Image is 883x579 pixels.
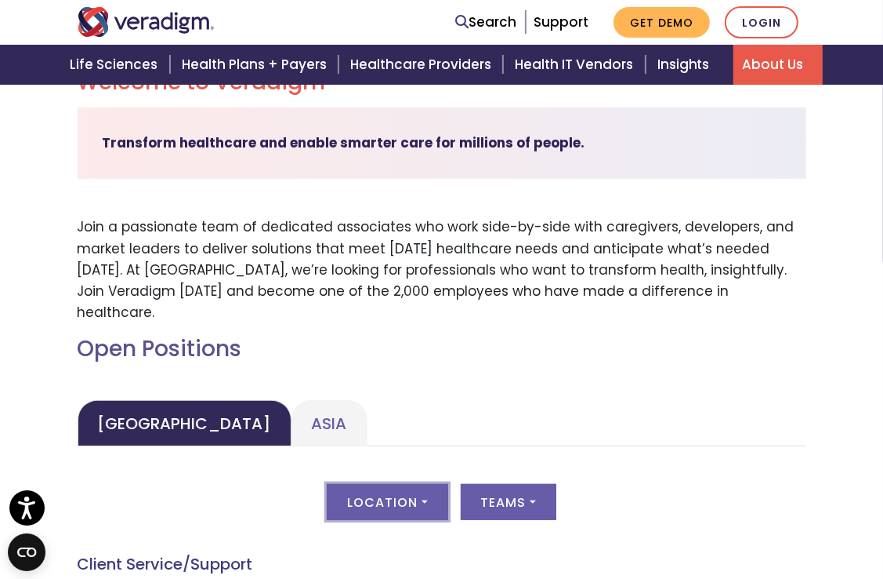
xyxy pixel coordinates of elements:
a: Insights [648,45,733,85]
a: Health Plans + Payers [172,45,341,85]
h2: Welcome to Veradigm [78,69,806,96]
a: Get Demo [613,7,710,38]
a: Life Sciences [60,45,172,85]
a: Health IT Vendors [505,45,647,85]
img: Veradigm logo [78,7,215,37]
button: Open CMP widget [8,533,45,571]
strong: Transform healthcare and enable smarter care for millions of people. [103,133,585,152]
p: Join a passionate team of dedicated associates who work side-by-side with caregivers, developers,... [78,217,806,323]
a: Support [534,13,588,31]
h2: Open Positions [78,336,806,362]
a: Asia [291,400,367,446]
a: Healthcare Providers [341,45,505,85]
a: Search [456,12,517,33]
button: Location [327,484,447,520]
a: Login [725,6,798,38]
button: Teams [461,484,556,520]
h4: Client Service/Support [78,555,806,574]
a: [GEOGRAPHIC_DATA] [78,400,291,446]
a: About Us [733,45,823,85]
